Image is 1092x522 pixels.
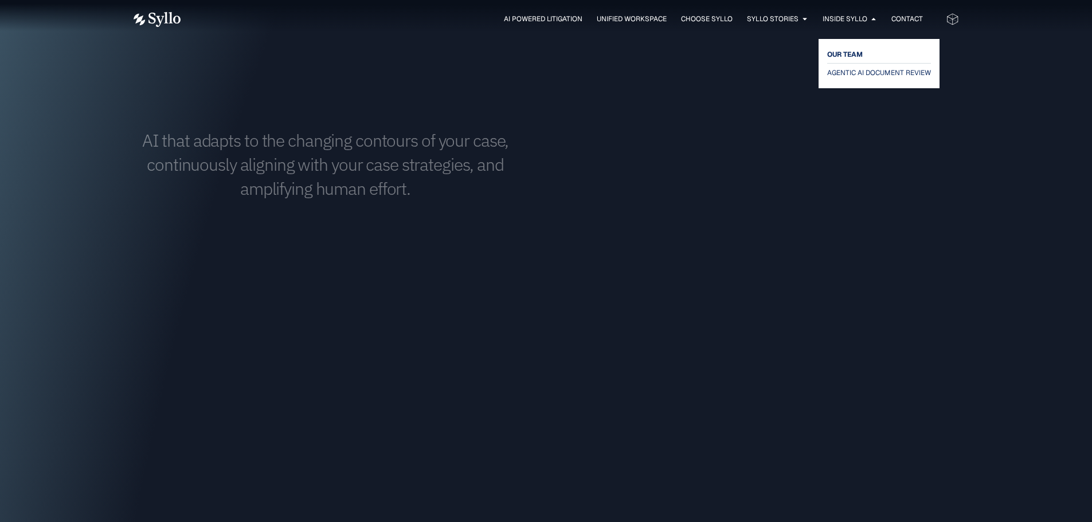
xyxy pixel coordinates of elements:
a: Inside Syllo [823,14,867,24]
img: Vector [134,12,181,27]
a: Syllo Stories [747,14,799,24]
a: AGENTIC AI DOCUMENT REVIEW [827,66,931,80]
span: OUR TEAM [827,48,863,61]
a: Choose Syllo [681,14,733,24]
a: OUR TEAM [827,48,931,61]
a: Contact [891,14,923,24]
a: Unified Workspace [597,14,667,24]
a: AI Powered Litigation [504,14,582,24]
h1: AI that adapts to the changing contours of your case, continuously aligning with your case strate... [134,128,518,201]
nav: Menu [203,14,923,25]
div: Menu Toggle [203,14,923,25]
